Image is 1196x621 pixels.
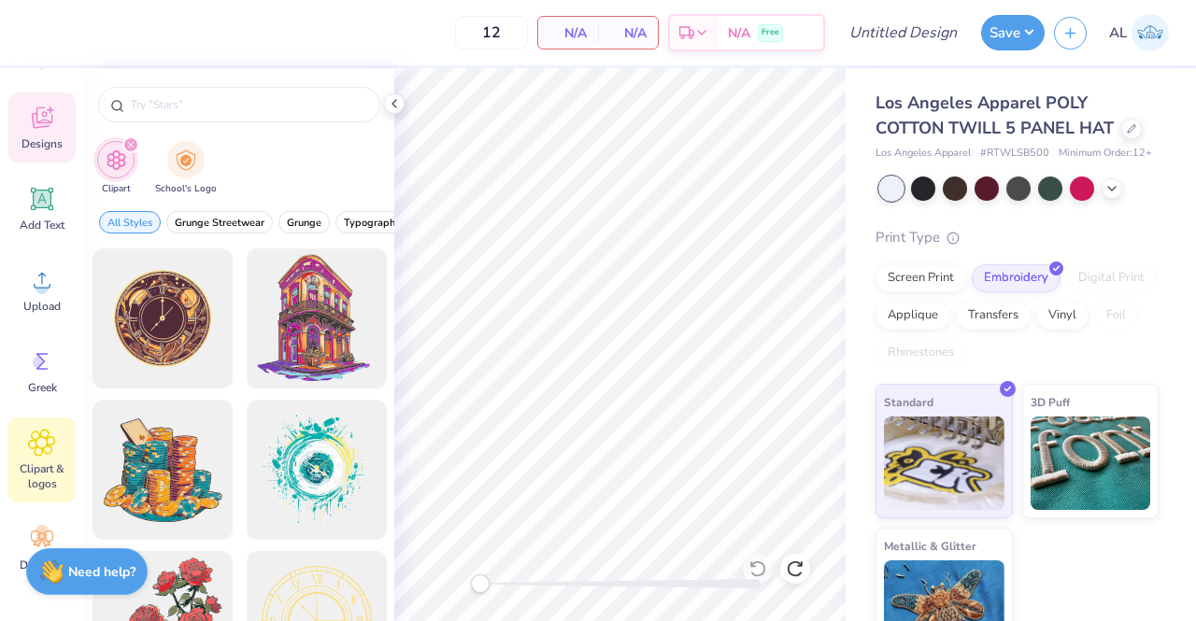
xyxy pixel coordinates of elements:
[129,95,368,114] input: Try "Stars"
[549,23,587,43] span: N/A
[834,14,972,51] input: Untitled Design
[97,141,135,196] button: filter button
[155,141,217,196] button: filter button
[20,557,64,572] span: Decorate
[23,299,61,314] span: Upload
[471,574,490,593] div: Accessibility label
[876,302,950,330] div: Applique
[1031,416,1151,510] img: 3D Puff
[876,339,966,367] div: Rhinestones
[97,141,135,196] div: filter for Clipart
[609,23,647,43] span: N/A
[762,26,779,39] span: Free
[20,218,64,233] span: Add Text
[956,302,1031,330] div: Transfers
[1101,14,1177,51] a: AL
[11,461,73,491] span: Clipart & logos
[166,211,273,233] button: filter button
[1036,302,1089,330] div: Vinyl
[287,216,321,230] span: Grunge
[1031,392,1070,412] span: 3D Puff
[21,136,63,151] span: Designs
[155,182,217,196] span: School's Logo
[884,392,933,412] span: Standard
[884,536,976,556] span: Metallic & Glitter
[335,211,409,233] button: filter button
[99,211,161,233] button: filter button
[107,216,152,230] span: All Styles
[176,149,196,171] img: School's Logo Image
[155,141,217,196] div: filter for School's Logo
[876,227,1159,248] div: Print Type
[981,15,1045,50] button: Save
[728,23,750,43] span: N/A
[876,92,1114,139] span: Los Angeles Apparel POLY COTTON TWILL 5 PANEL HAT
[972,264,1061,292] div: Embroidery
[28,380,57,395] span: Greek
[344,216,401,230] span: Typography
[1059,146,1152,162] span: Minimum Order: 12 +
[1066,264,1157,292] div: Digital Print
[102,182,131,196] span: Clipart
[175,216,264,230] span: Grunge Streetwear
[876,264,966,292] div: Screen Print
[1094,302,1138,330] div: Foil
[884,416,1004,510] img: Standard
[1132,14,1169,51] img: Ashlyn Lebas
[278,211,330,233] button: filter button
[106,149,127,171] img: Clipart Image
[980,146,1049,162] span: # RTWLSB500
[455,16,528,49] input: – –
[1109,22,1127,44] span: AL
[876,146,971,162] span: Los Angeles Apparel
[68,563,135,581] strong: Need help?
